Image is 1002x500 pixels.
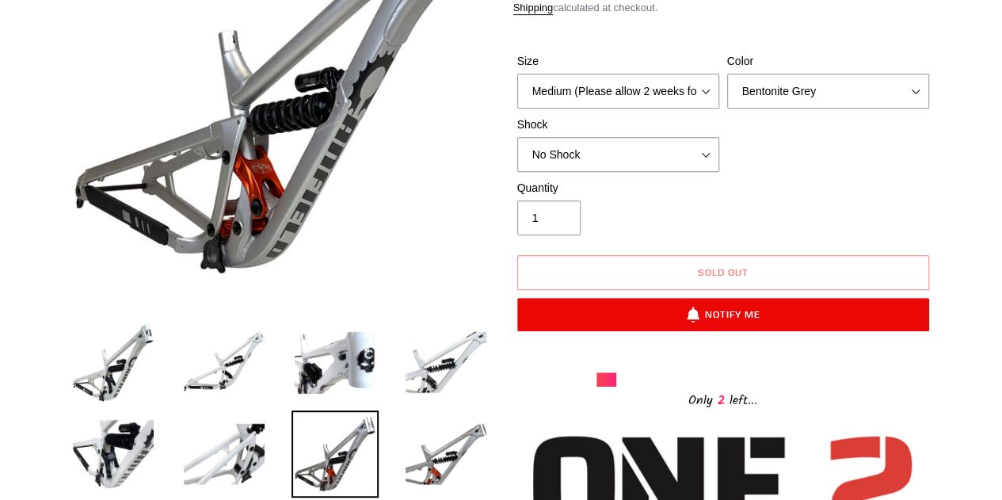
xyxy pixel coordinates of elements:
[70,410,157,498] img: Load image into Gallery viewer, ONE.2 Super Enduro - Frameset
[291,319,379,406] img: Load image into Gallery viewer, ONE.2 Super Enduro - Frameset
[517,53,719,70] label: Size
[291,410,379,498] img: Load image into Gallery viewer, ONE.2 Super Enduro - Frameset
[596,387,850,411] div: Only left...
[402,410,490,498] img: Load image into Gallery viewer, ONE.2 Super Enduro - Frameset
[517,255,929,290] button: Sold out
[517,298,929,331] button: Notify Me
[517,180,719,197] label: Quantity
[181,319,268,406] img: Load image into Gallery viewer, ONE.2 Super Enduro - Frameset
[727,53,929,70] label: Color
[513,2,554,15] a: Shipping
[402,319,490,406] img: Load image into Gallery viewer, ONE.2 Super Enduro - Frameset
[698,266,749,278] span: Sold out
[517,116,719,133] label: Shock
[181,410,268,498] img: Load image into Gallery viewer, ONE.2 Super Enduro - Frameset
[713,391,730,410] span: 2
[70,319,157,406] img: Load image into Gallery viewer, ONE.2 Super Enduro - Frameset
